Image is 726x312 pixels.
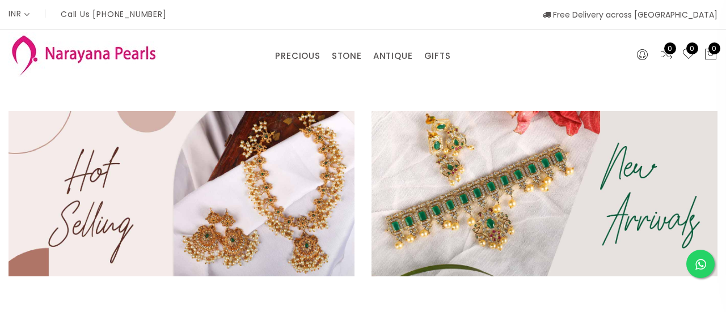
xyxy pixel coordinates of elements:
a: 0 [660,48,673,62]
p: Call Us [PHONE_NUMBER] [61,10,167,18]
button: 0 [704,48,717,62]
span: Free Delivery across [GEOGRAPHIC_DATA] [543,9,717,20]
span: 0 [664,42,676,54]
a: PRECIOUS [275,48,320,65]
span: 0 [686,42,698,54]
a: GIFTS [424,48,451,65]
a: 0 [682,48,695,62]
a: ANTIQUE [373,48,413,65]
a: STONE [332,48,362,65]
span: 0 [708,42,720,54]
